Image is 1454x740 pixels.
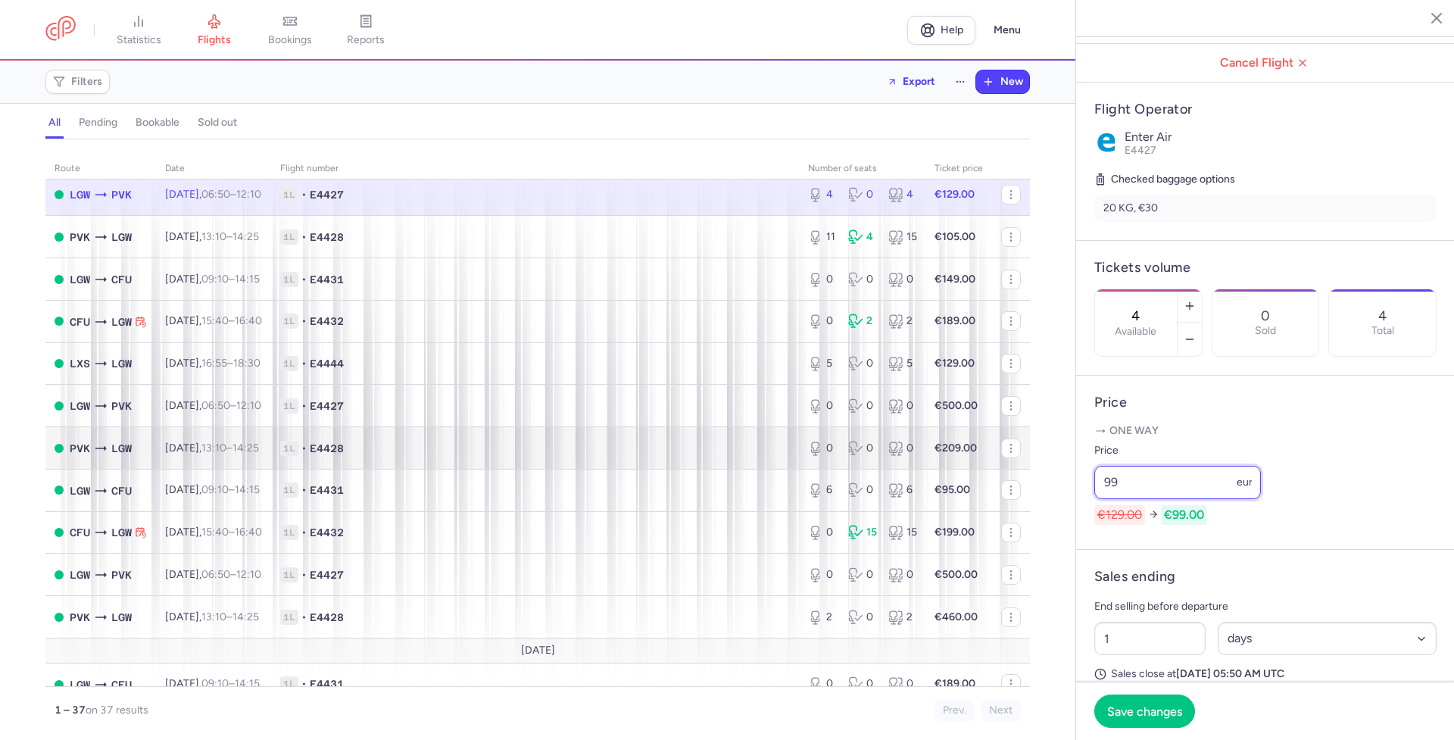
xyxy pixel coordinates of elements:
[111,355,132,372] span: LGW
[201,526,229,539] time: 15:40
[347,33,385,47] span: reports
[848,525,876,540] div: 15
[1094,423,1437,439] p: One way
[808,187,836,202] div: 4
[877,70,945,94] button: Export
[888,356,916,371] div: 5
[201,357,261,370] span: –
[117,33,161,47] span: statistics
[808,229,836,245] div: 11
[1378,308,1387,323] p: 4
[301,187,307,202] span: •
[888,398,916,414] div: 0
[165,188,261,201] span: [DATE],
[934,526,975,539] strong: €199.00
[1094,466,1261,499] input: ---
[1237,476,1253,489] span: eur
[888,272,916,287] div: 0
[236,188,261,201] time: 12:10
[70,398,90,414] span: LGW
[70,482,90,499] span: LGW
[201,568,230,581] time: 06:50
[201,188,261,201] span: –
[1176,667,1284,680] strong: [DATE] 05:50 AM UTC
[201,677,260,690] span: –
[310,229,344,245] span: E4428
[1125,130,1437,144] p: Enter Air
[201,273,229,286] time: 09:10
[848,610,876,625] div: 0
[1161,505,1207,525] span: €99.00
[1094,505,1145,525] span: €129.00
[301,356,307,371] span: •
[156,158,271,180] th: date
[310,398,344,414] span: E4427
[848,356,876,371] div: 0
[848,272,876,287] div: 0
[165,610,259,623] span: [DATE],
[888,610,916,625] div: 2
[934,568,978,581] strong: €500.00
[310,187,344,202] span: E4427
[848,187,876,202] div: 0
[888,187,916,202] div: 4
[301,610,307,625] span: •
[235,314,262,327] time: 16:40
[888,314,916,329] div: 2
[1371,325,1394,337] p: Total
[111,676,132,693] span: CFU
[808,356,836,371] div: 5
[1094,170,1437,189] h5: Checked baggage options
[310,567,344,582] span: E4427
[301,676,307,692] span: •
[70,271,90,288] span: LGW
[165,483,260,496] span: [DATE],
[70,609,90,626] span: PVK
[201,357,227,370] time: 16:55
[268,33,312,47] span: bookings
[328,14,404,47] a: reports
[808,441,836,456] div: 0
[310,314,344,329] span: E4432
[71,76,102,88] span: Filters
[271,158,799,180] th: Flight number
[310,676,344,692] span: E4431
[1094,695,1195,728] button: Save changes
[111,186,132,203] span: PVK
[201,314,262,327] span: –
[232,442,259,454] time: 14:25
[165,230,259,243] span: [DATE],
[86,704,148,717] span: on 37 results
[233,357,261,370] time: 18:30
[848,441,876,456] div: 0
[280,567,298,582] span: 1L
[1094,568,1175,585] h4: Sales ending
[310,272,344,287] span: E4431
[310,610,344,625] span: E4428
[235,273,260,286] time: 14:15
[1094,130,1119,155] img: Enter Air logo
[45,158,156,180] th: route
[111,229,132,245] span: LGW
[280,525,298,540] span: 1L
[799,158,925,180] th: number of seats
[808,482,836,498] div: 6
[201,188,230,201] time: 06:50
[941,24,963,36] span: Help
[70,524,90,541] span: CFU
[808,525,836,540] div: 0
[111,271,132,288] span: CFU
[201,230,259,243] span: –
[111,314,132,330] span: LGW
[201,230,226,243] time: 13:10
[848,229,876,245] div: 4
[232,610,259,623] time: 14:25
[201,526,262,539] span: –
[236,399,261,412] time: 12:10
[111,482,132,499] span: CFU
[301,272,307,287] span: •
[201,399,261,412] span: –
[934,314,975,327] strong: €189.00
[235,526,262,539] time: 16:40
[280,441,298,456] span: 1L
